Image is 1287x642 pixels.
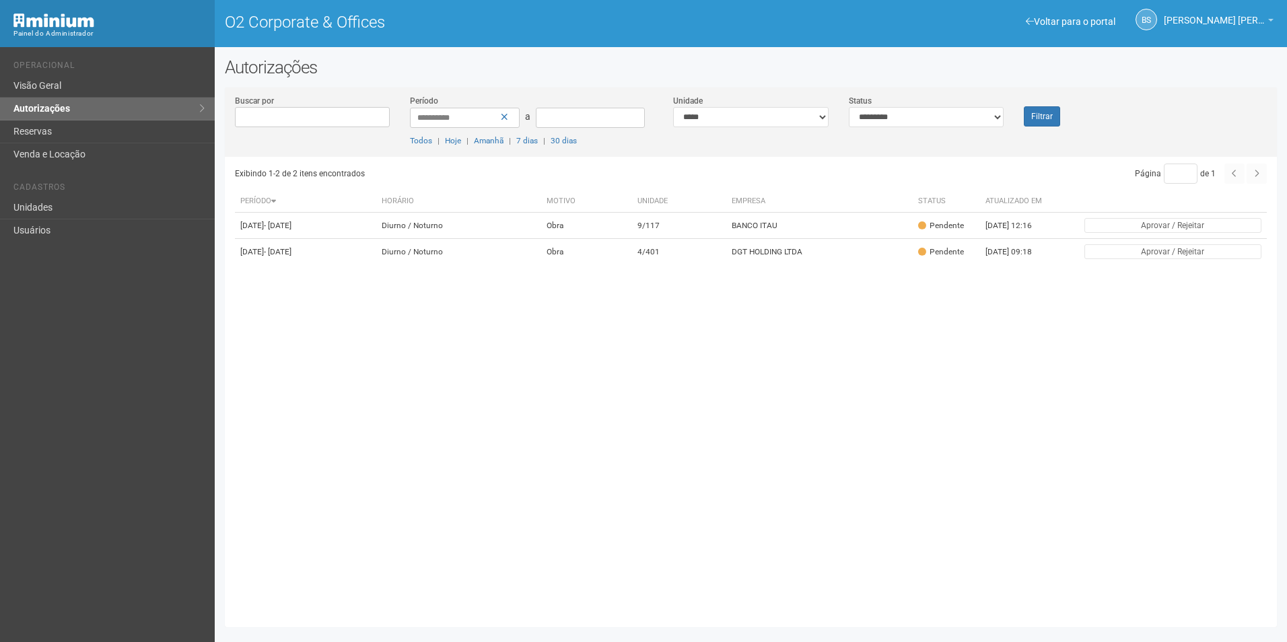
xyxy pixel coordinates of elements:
[1026,16,1115,27] a: Voltar para o portal
[918,220,964,231] div: Pendente
[225,13,741,31] h1: O2 Corporate & Offices
[632,190,726,213] th: Unidade
[913,190,980,213] th: Status
[264,247,291,256] span: - [DATE]
[1164,17,1274,28] a: [PERSON_NAME] [PERSON_NAME]
[726,213,913,239] td: BANCO ITAU
[410,95,438,107] label: Período
[726,239,913,265] td: DGT HOLDING LTDA
[13,182,205,197] li: Cadastros
[225,57,1277,77] h2: Autorizações
[1136,9,1157,30] a: Bs
[551,136,577,145] a: 30 dias
[235,239,377,265] td: [DATE]
[980,213,1054,239] td: [DATE] 12:16
[376,190,541,213] th: Horário
[632,213,726,239] td: 9/117
[726,190,913,213] th: Empresa
[516,136,538,145] a: 7 dias
[1164,2,1265,26] span: BIANKA souza cruz cavalcanti
[1024,106,1060,127] button: Filtrar
[235,213,377,239] td: [DATE]
[235,95,274,107] label: Buscar por
[235,190,377,213] th: Período
[13,13,94,28] img: Minium
[438,136,440,145] span: |
[918,246,964,258] div: Pendente
[673,95,703,107] label: Unidade
[541,213,632,239] td: Obra
[13,28,205,40] div: Painel do Administrador
[541,190,632,213] th: Motivo
[849,95,872,107] label: Status
[980,190,1054,213] th: Atualizado em
[376,239,541,265] td: Diurno / Noturno
[1084,244,1261,259] button: Aprovar / Rejeitar
[543,136,545,145] span: |
[632,239,726,265] td: 4/401
[541,239,632,265] td: Obra
[264,221,291,230] span: - [DATE]
[474,136,503,145] a: Amanhã
[525,111,530,122] span: a
[466,136,468,145] span: |
[410,136,432,145] a: Todos
[13,61,205,75] li: Operacional
[1084,218,1261,233] button: Aprovar / Rejeitar
[235,164,746,184] div: Exibindo 1-2 de 2 itens encontrados
[509,136,511,145] span: |
[980,239,1054,265] td: [DATE] 09:18
[445,136,461,145] a: Hoje
[1135,169,1216,178] span: Página de 1
[376,213,541,239] td: Diurno / Noturno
